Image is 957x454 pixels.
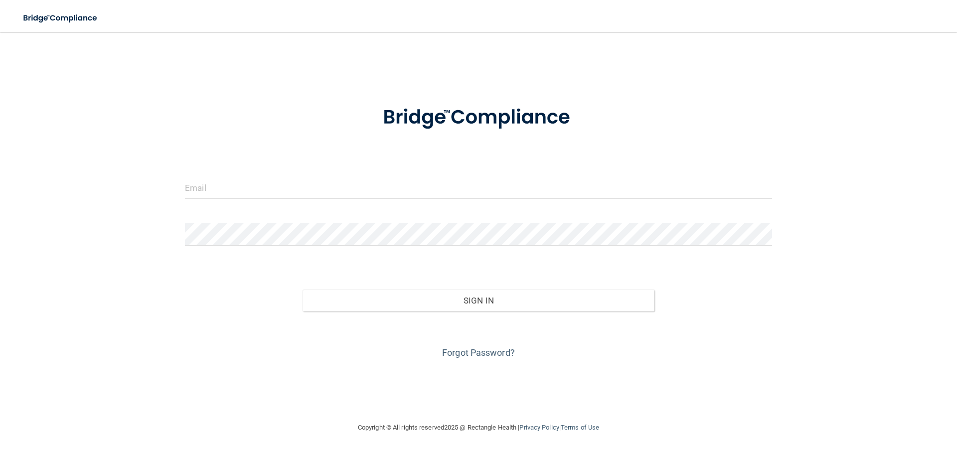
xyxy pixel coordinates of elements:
[561,424,599,431] a: Terms of Use
[15,8,107,28] img: bridge_compliance_login_screen.278c3ca4.svg
[362,92,595,144] img: bridge_compliance_login_screen.278c3ca4.svg
[297,412,660,444] div: Copyright © All rights reserved 2025 @ Rectangle Health | |
[519,424,559,431] a: Privacy Policy
[185,176,772,199] input: Email
[303,290,655,311] button: Sign In
[442,347,515,358] a: Forgot Password?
